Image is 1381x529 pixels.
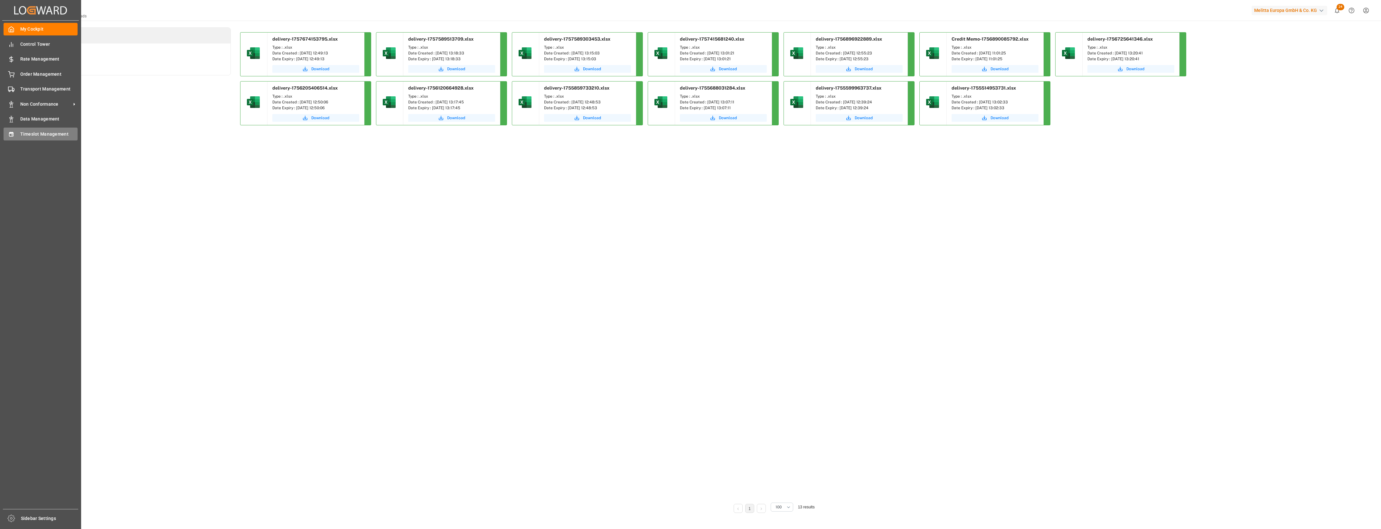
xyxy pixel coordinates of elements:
[544,65,631,73] button: Download
[952,44,1038,50] div: Type : .xlsx
[680,50,767,56] div: Date Created : [DATE] 13:01:21
[816,114,903,122] button: Download
[680,99,767,105] div: Date Created : [DATE] 13:07:11
[544,36,610,42] span: delivery-1757589303453.xlsx
[680,36,744,42] span: delivery-1757415681240.xlsx
[816,65,903,73] a: Download
[653,45,669,61] img: microsoft-excel-2019--v1.png
[408,114,495,122] button: Download
[789,45,804,61] img: microsoft-excel-2019--v1.png
[680,65,767,73] button: Download
[4,128,78,140] a: Timeslot Management
[272,105,359,111] div: Date Expiry : [DATE] 12:50:06
[1087,50,1174,56] div: Date Created : [DATE] 13:20:41
[583,66,601,72] span: Download
[20,56,78,63] span: Rate Management
[30,59,230,75] a: Activity
[816,36,882,42] span: delivery-1756896922889.xlsx
[20,86,78,92] span: Transport Management
[408,93,495,99] div: Type : .xlsx
[816,56,903,62] div: Date Expiry : [DATE] 12:55:23
[4,83,78,95] a: Transport Management
[1061,45,1076,61] img: microsoft-excel-2019--v1.png
[272,114,359,122] button: Download
[4,38,78,50] a: Control Tower
[4,53,78,65] a: Rate Management
[719,115,737,121] span: Download
[816,105,903,111] div: Date Expiry : [DATE] 12:39:24
[517,94,533,110] img: microsoft-excel-2019--v1.png
[1252,6,1327,15] div: Melitta Europa GmbH & Co. KG
[952,56,1038,62] div: Date Expiry : [DATE] 11:01:25
[680,85,745,91] span: delivery-1755688031284.xlsx
[653,94,669,110] img: microsoft-excel-2019--v1.png
[745,504,754,513] li: 1
[544,114,631,122] button: Download
[583,115,601,121] span: Download
[771,503,793,512] button: open menu
[21,515,79,522] span: Sidebar Settings
[816,85,881,91] span: delivery-1755599963737.xlsx
[272,50,359,56] div: Date Created : [DATE] 12:49:13
[1087,44,1174,50] div: Type : .xlsx
[408,44,495,50] div: Type : .xlsx
[952,65,1038,73] button: Download
[544,85,609,91] span: delivery-1755859733210.xlsx
[816,93,903,99] div: Type : .xlsx
[789,94,804,110] img: microsoft-excel-2019--v1.png
[544,50,631,56] div: Date Created : [DATE] 13:15:03
[1252,4,1330,16] button: Melitta Europa GmbH & Co. KG
[798,505,815,509] span: 13 results
[272,99,359,105] div: Date Created : [DATE] 12:50:06
[272,85,338,91] span: delivery-1756205406514.xlsx
[544,93,631,99] div: Type : .xlsx
[408,105,495,111] div: Date Expiry : [DATE] 13:17:45
[1337,4,1344,10] span: 24
[544,44,631,50] div: Type : .xlsx
[447,66,465,72] span: Download
[680,93,767,99] div: Type : .xlsx
[816,44,903,50] div: Type : .xlsx
[952,85,1016,91] span: delivery-1755514953731.xlsx
[1330,3,1344,18] button: show 24 new notifications
[246,94,261,110] img: microsoft-excel-2019--v1.png
[680,114,767,122] button: Download
[925,94,940,110] img: microsoft-excel-2019--v1.png
[757,504,766,513] li: Next Page
[408,85,474,91] span: delivery-1756120664928.xlsx
[1087,65,1174,73] a: Download
[1344,3,1359,18] button: Help Center
[544,105,631,111] div: Date Expiry : [DATE] 12:48:53
[952,114,1038,122] a: Download
[30,43,230,59] li: Tasks
[952,36,1029,42] span: Credit Memo-1756890085792.xlsx
[680,56,767,62] div: Date Expiry : [DATE] 13:01:21
[991,115,1009,121] span: Download
[272,56,359,62] div: Date Expiry : [DATE] 12:49:13
[272,44,359,50] div: Type : .xlsx
[272,36,338,42] span: delivery-1757674153795.xlsx
[20,101,71,108] span: Non Conformance
[408,99,495,105] div: Date Created : [DATE] 13:17:45
[447,115,465,121] span: Download
[1087,36,1153,42] span: delivery-1756725641346.xlsx
[20,41,78,48] span: Control Tower
[680,44,767,50] div: Type : .xlsx
[20,26,78,33] span: My Cockpit
[381,94,397,110] img: microsoft-excel-2019--v1.png
[544,56,631,62] div: Date Expiry : [DATE] 13:15:03
[991,66,1009,72] span: Download
[925,45,940,61] img: microsoft-excel-2019--v1.png
[734,504,743,513] li: Previous Page
[855,66,873,72] span: Download
[1126,66,1144,72] span: Download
